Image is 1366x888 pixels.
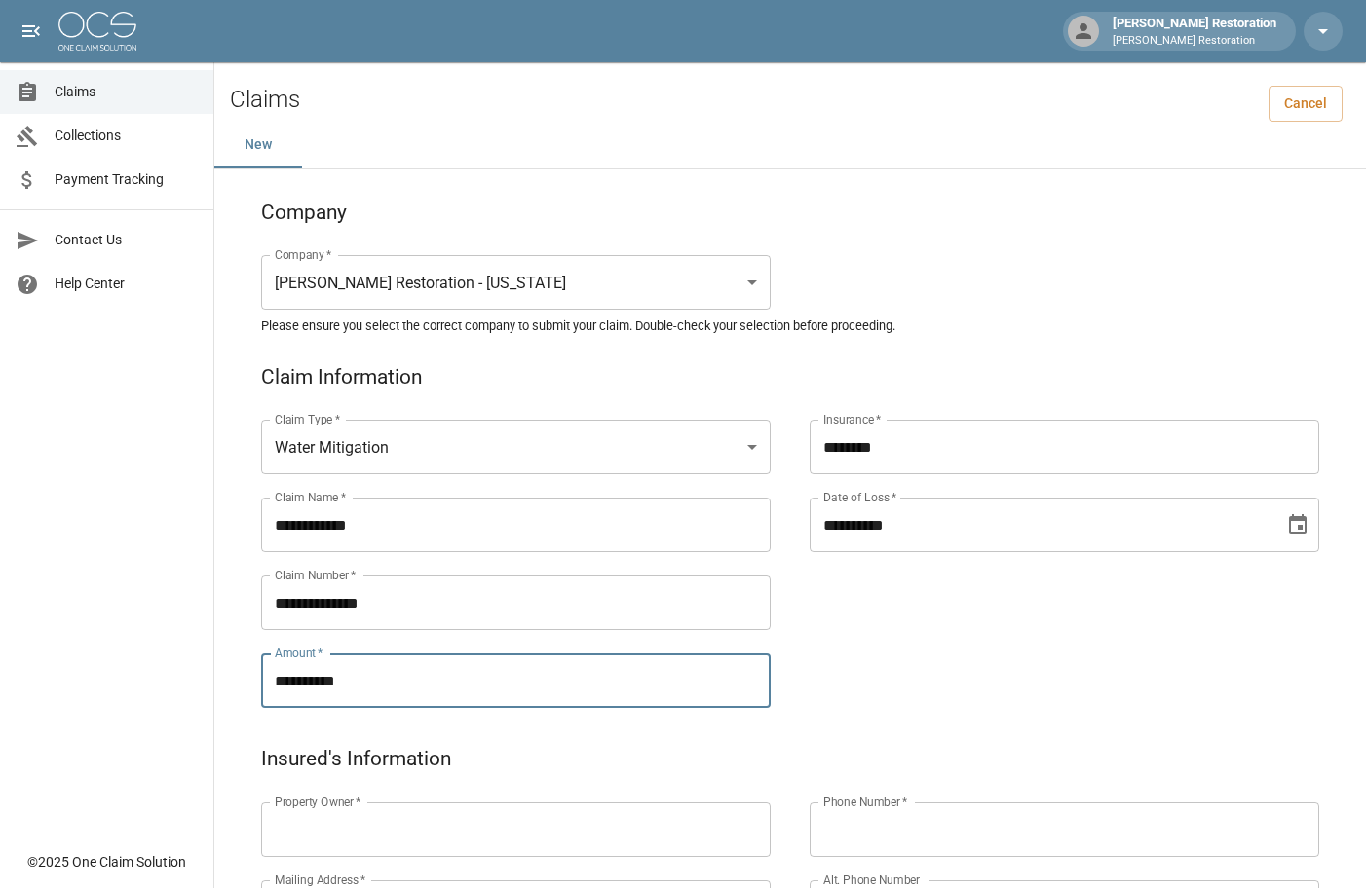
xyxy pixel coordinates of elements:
button: open drawer [12,12,51,51]
div: © 2025 One Claim Solution [27,852,186,871]
div: [PERSON_NAME] Restoration - [US_STATE] [261,255,771,310]
div: [PERSON_NAME] Restoration [1105,14,1284,49]
h2: Claims [230,86,300,114]
span: Help Center [55,274,198,294]
button: Choose date, selected date is Jul 5, 2025 [1278,505,1317,544]
label: Insurance [823,411,881,427]
label: Date of Loss [823,489,896,505]
span: Payment Tracking [55,169,198,190]
h5: Please ensure you select the correct company to submit your claim. Double-check your selection be... [261,317,1319,334]
label: Claim Name [275,489,346,505]
div: Water Mitigation [261,420,771,474]
label: Amount [275,645,323,661]
label: Alt. Phone Number [823,871,920,888]
img: ocs-logo-white-transparent.png [58,12,136,51]
a: Cancel [1269,86,1343,122]
p: [PERSON_NAME] Restoration [1113,33,1276,50]
span: Collections [55,126,198,146]
label: Mailing Address [275,871,365,888]
span: Contact Us [55,230,198,250]
button: New [214,122,302,168]
span: Claims [55,82,198,102]
label: Claim Number [275,567,356,583]
label: Property Owner [275,794,361,810]
label: Claim Type [275,411,340,427]
label: Phone Number [823,794,907,810]
label: Company [275,246,332,263]
div: dynamic tabs [214,122,1366,168]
